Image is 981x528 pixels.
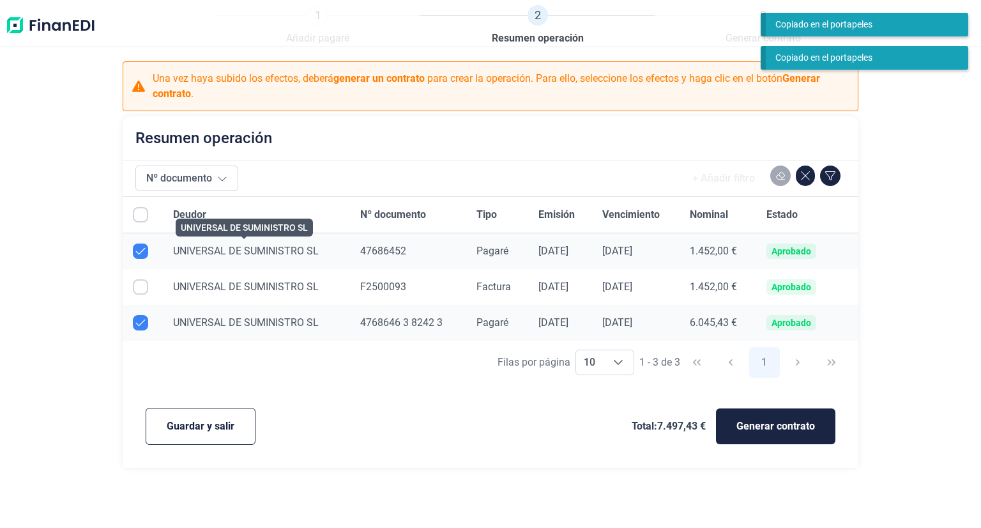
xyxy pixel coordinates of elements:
[816,347,847,378] button: Last Page
[173,245,319,257] span: UNIVERSAL DE SUMINISTRO SL
[716,408,835,444] button: Generar contrato
[681,347,712,378] button: First Page
[173,316,319,329] span: UNIVERSAL DE SUMINISTRO SL
[775,18,949,31] div: Copiado en el portapeles
[360,281,406,293] span: F2500093
[133,207,148,222] div: All items unselected
[476,316,508,329] span: Pagaré
[173,281,319,293] span: UNIVERSAL DE SUMINISTRO SL
[333,72,425,84] b: generar un contrato
[135,129,272,147] h2: Resumen operación
[167,419,234,434] span: Guardar y salir
[602,207,660,222] span: Vencimiento
[749,347,780,378] button: Page 1
[146,408,255,445] button: Guardar y salir
[476,245,508,257] span: Pagaré
[173,207,206,222] span: Deudor
[772,246,811,256] div: Aprobado
[632,419,706,434] span: Total: 7.497,43 €
[775,51,949,65] div: Copiado en el portapeles
[602,281,670,293] div: [DATE]
[492,31,584,46] span: Resumen operación
[133,279,148,295] div: Row Selected null
[782,347,813,378] button: Next Page
[476,207,497,222] span: Tipo
[690,281,745,293] div: 1.452,00 €
[538,316,582,329] div: [DATE]
[772,282,811,292] div: Aprobado
[133,315,148,330] div: Row Unselected null
[135,166,238,191] button: Nº documento
[538,281,582,293] div: [DATE]
[498,355,570,370] div: Filas por página
[690,245,745,258] div: 1.452,00 €
[360,316,443,329] span: 4768646 3 8242 3
[772,318,811,328] div: Aprobado
[360,245,406,257] span: 47686452
[538,245,582,258] div: [DATE]
[528,5,548,26] span: 2
[603,350,634,375] div: Choose
[766,207,798,222] span: Estado
[690,316,745,329] div: 6.045,43 €
[492,5,584,46] a: 2Resumen operación
[476,281,511,293] span: Factura
[602,316,670,329] div: [DATE]
[360,207,426,222] span: Nº documento
[576,350,603,375] span: 10
[538,207,575,222] span: Emisión
[153,71,850,102] p: Una vez haya subido los efectos, deberá para crear la operación. Para ello, seleccione los efecto...
[736,419,815,434] span: Generar contrato
[690,207,728,222] span: Nominal
[602,245,670,258] div: [DATE]
[715,347,746,378] button: Previous Page
[639,357,680,368] span: 1 - 3 de 3
[133,244,148,259] div: Row Unselected null
[5,5,96,46] img: Logo de aplicación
